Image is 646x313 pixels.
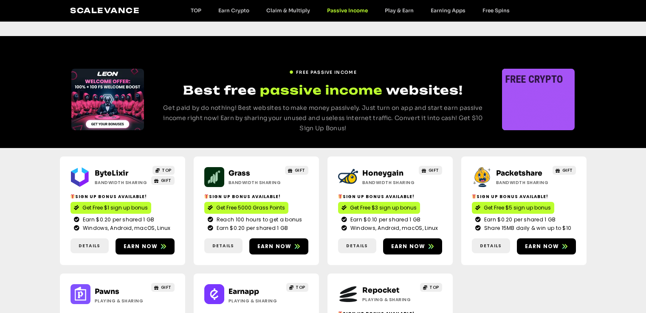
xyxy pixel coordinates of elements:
h2: Bandwidth Sharing [95,179,148,186]
a: Scalevance [70,6,140,15]
span: Get Free $5 sign up bonus [484,204,551,212]
span: Share 15MB daily & win up to $10 [482,224,572,232]
a: TOP [286,283,308,292]
span: Windows, Android, macOS, Linux [81,224,171,232]
a: Earn now [383,238,442,254]
a: Passive Income [319,7,376,14]
a: FREE PASSIVE INCOME [289,66,357,75]
span: passive income [260,82,383,98]
a: GIFT [285,166,308,175]
a: Earn Crypto [210,7,258,14]
div: 1 / 3 [502,69,575,130]
span: TOP [162,167,172,173]
img: 🎁 [71,194,75,198]
img: 🎁 [338,194,342,198]
h2: Sign up bonus available! [338,193,442,200]
a: Details [71,238,109,253]
h2: Sign up bonus available! [472,193,576,200]
div: Slides [502,69,575,130]
span: Earn now [257,243,292,250]
span: Earn $0.20 per shared 1 GB [214,224,288,232]
span: Earn now [391,243,426,250]
a: Earnapp [228,287,259,296]
a: Earn now [517,238,576,254]
a: Pawns [95,287,119,296]
span: FREE PASSIVE INCOME [296,69,357,75]
span: Details [480,243,502,249]
h2: Playing & Sharing [228,298,282,304]
span: Reach 100 hours to get a bonus [214,216,302,224]
a: Free Spins [474,7,518,14]
span: GIFT [562,167,573,173]
span: TOP [296,284,305,291]
p: Get paid by do nothing! Best websites to make money passively. Just turn on app and start earn pa... [160,103,486,133]
a: ByteLixir [95,169,128,178]
a: GIFT [553,166,576,175]
a: Earn now [116,238,175,254]
span: Earn now [525,243,559,250]
span: GIFT [429,167,439,173]
a: Get Free 5000 Grass Points [204,202,288,214]
a: Get Free $3 sign up bonus [338,202,420,214]
a: Earn now [249,238,308,254]
a: TOP [420,283,442,292]
span: Get Free $1 sign up bonus [82,204,148,212]
span: Details [79,243,100,249]
h2: Playing & Sharing [95,298,148,304]
a: Details [338,238,376,253]
h2: Sign up bonus available! [71,193,175,200]
a: TOP [182,7,210,14]
span: Get Free 5000 Grass Points [216,204,285,212]
a: Get Free $1 sign up bonus [71,202,151,214]
a: Earning Apps [422,7,474,14]
a: Claim & Multiply [258,7,319,14]
a: Play & Earn [376,7,422,14]
img: 🎁 [472,194,476,198]
span: GIFT [161,284,172,291]
span: Windows, Android, macOS, Linux [348,224,438,232]
a: TOP [152,166,175,175]
h2: Bandwidth Sharing [362,179,415,186]
div: Slides [71,69,144,130]
a: GIFT [151,176,175,185]
span: Get Free $3 sign up bonus [350,204,417,212]
span: Earn $0.20 per shared 1 GB [482,216,556,224]
a: Grass [228,169,250,178]
span: Earn $0.20 per shared 1 GB [81,216,155,224]
span: GIFT [295,167,305,173]
span: Details [346,243,368,249]
img: 🎁 [204,194,209,198]
span: websites! [386,83,463,98]
a: Honeygain [362,169,403,178]
span: Details [212,243,234,249]
span: GIFT [161,177,172,184]
h2: Bandwidth Sharing [496,179,549,186]
h2: Playing & Sharing [362,296,415,303]
span: TOP [429,284,439,291]
span: Earn $0.10 per shared 1 GB [348,216,421,224]
span: Earn now [124,243,158,250]
a: Repocket [362,286,399,295]
span: Best free [183,83,257,98]
a: GIFT [151,283,175,292]
a: Get Free $5 sign up bonus [472,202,554,214]
a: GIFT [419,166,442,175]
h2: Sign up bonus available! [204,193,308,200]
h2: Bandwidth Sharing [228,179,282,186]
a: Packetshare [496,169,542,178]
a: Details [472,238,510,253]
a: Details [204,238,243,253]
nav: Menu [182,7,518,14]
